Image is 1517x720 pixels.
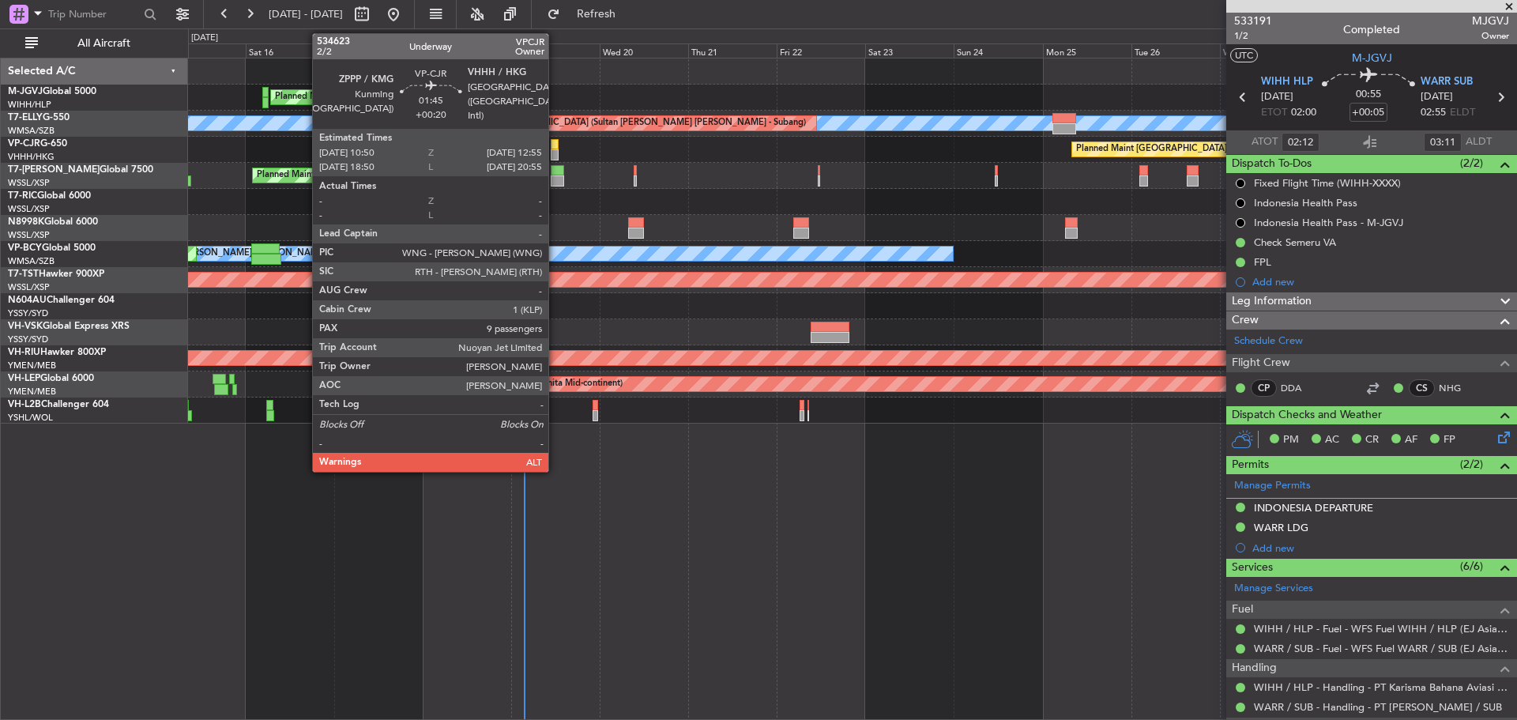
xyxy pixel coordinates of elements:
a: WMSA/SZB [8,125,55,137]
a: T7-ELLYG-550 [8,113,70,123]
span: Services [1232,559,1273,577]
span: Dispatch To-Dos [1232,155,1312,173]
span: VH-VSK [8,322,43,331]
span: FP [1444,432,1455,448]
a: VP-CJRG-650 [8,139,67,149]
a: WSSL/XSP [8,203,50,215]
span: T7-[PERSON_NAME] [8,165,100,175]
div: Unplanned Maint Wichita (Wichita Mid-continent) [427,372,623,396]
div: Sun 17 [334,43,423,58]
div: Fixed Flight Time (WIHH-XXXX) [1254,176,1401,190]
a: WSSL/XSP [8,229,50,241]
a: VP-BCYGlobal 5000 [8,243,96,253]
button: Refresh [540,2,634,27]
div: Planned Maint [GEOGRAPHIC_DATA] (Seletar) [275,85,461,109]
span: ATOT [1252,134,1278,150]
a: WMSA/SZB [8,255,55,267]
span: Flight Crew [1232,354,1290,372]
div: Planned Maint [GEOGRAPHIC_DATA] ([GEOGRAPHIC_DATA] Intl) [1076,138,1340,161]
span: Refresh [563,9,630,20]
a: YSSY/SYD [8,307,48,319]
div: Planned Maint [GEOGRAPHIC_DATA] (Seletar) [257,164,442,187]
div: [DATE] [191,32,218,45]
span: [DATE] [1421,89,1453,105]
span: Permits [1232,456,1269,474]
a: Manage Permits [1234,478,1311,494]
div: Completed [1343,21,1400,38]
a: VH-L2BChallenger 604 [8,400,109,409]
span: 02:55 [1421,105,1446,121]
span: 00:55 [1356,87,1381,103]
span: (2/2) [1460,155,1483,172]
div: Indonesia Health Pass - M-JGVJ [1254,216,1403,229]
a: YSHL/WOL [8,412,53,424]
span: Fuel [1232,601,1253,619]
a: VH-RIUHawker 800XP [8,348,106,357]
span: N604AU [8,296,47,305]
div: Indonesia Health Pass [1254,196,1357,209]
div: Wed 27 [1220,43,1308,58]
span: 02:00 [1291,105,1316,121]
a: WIHH/HLP [8,99,51,111]
a: NHG [1439,381,1474,395]
input: --:-- [1424,133,1462,152]
span: VH-L2B [8,400,41,409]
a: Schedule Crew [1234,334,1303,349]
a: WIHH / HLP - Handling - PT Karisma Bahana Aviasi WIHH / HLP [1254,680,1509,694]
button: UTC [1230,48,1258,62]
a: VH-VSKGlobal Express XRS [8,322,130,331]
a: M-JGVJGlobal 5000 [8,87,96,96]
div: Unplanned Maint [GEOGRAPHIC_DATA] (Sultan [PERSON_NAME] [PERSON_NAME] - Subang) [427,111,806,135]
div: CS [1409,379,1435,397]
span: M-JGVJ [8,87,43,96]
span: AC [1325,432,1339,448]
input: --:-- [1282,133,1319,152]
div: Sat 23 [865,43,954,58]
div: Check Semeru VA [1254,236,1336,249]
span: PM [1283,432,1299,448]
span: WARR SUB [1421,74,1473,90]
span: N8998K [8,217,44,227]
a: YMEN/MEB [8,386,56,398]
div: Add new [1252,275,1509,288]
span: ETOT [1261,105,1287,121]
span: VH-LEP [8,374,40,383]
span: 533191 [1234,13,1272,29]
span: Owner [1472,29,1509,43]
a: WSSL/XSP [8,281,50,293]
button: All Aircraft [17,31,171,56]
span: T7-RIC [8,191,37,201]
span: ELDT [1450,105,1475,121]
span: VP-CJR [8,139,40,149]
span: [DATE] - [DATE] [269,7,343,21]
span: VH-RIU [8,348,40,357]
a: DDA [1281,381,1316,395]
div: Mon 18 [423,43,511,58]
div: WARR LDG [1254,521,1308,534]
a: YMEN/MEB [8,360,56,371]
a: T7-RICGlobal 6000 [8,191,91,201]
input: Trip Number [48,2,139,26]
a: WSSL/XSP [8,177,50,189]
div: Thu 21 [688,43,777,58]
span: WIHH HLP [1261,74,1313,90]
div: Sun 24 [954,43,1042,58]
span: [DATE] [1261,89,1293,105]
a: WARR / SUB - Handling - PT [PERSON_NAME] / SUB [1254,700,1502,714]
a: Manage Services [1234,581,1313,597]
div: Fri 22 [777,43,865,58]
a: WIHH / HLP - Fuel - WFS Fuel WIHH / HLP (EJ Asia Only) [1254,622,1509,635]
a: YSSY/SYD [8,334,48,345]
span: (6/6) [1460,558,1483,575]
span: MJGVJ [1472,13,1509,29]
span: Crew [1232,311,1259,330]
div: Unplanned Maint [GEOGRAPHIC_DATA] (Seletar) [345,190,542,213]
div: CP [1251,379,1277,397]
div: Mon 25 [1043,43,1131,58]
span: Leg Information [1232,292,1312,311]
div: Add new [1252,541,1509,555]
span: T7-ELLY [8,113,43,123]
div: Fri 15 [157,43,246,58]
a: VHHH/HKG [8,151,55,163]
span: All Aircraft [41,38,167,49]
